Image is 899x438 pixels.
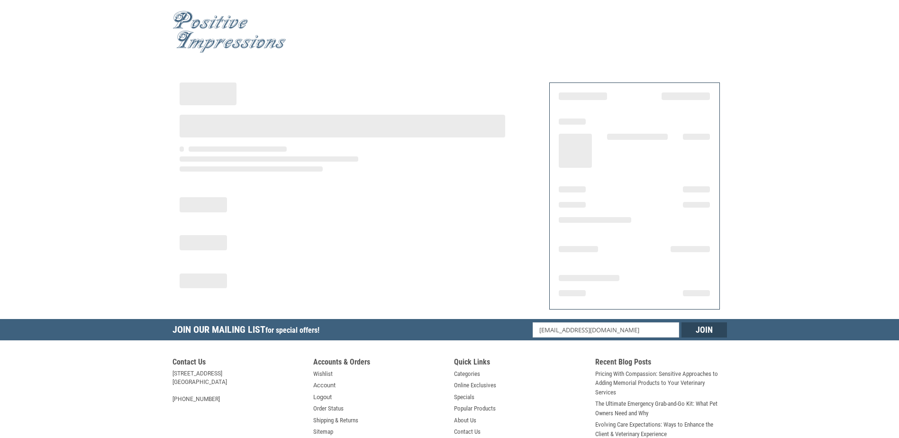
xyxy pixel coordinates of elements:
h5: Accounts & Orders [313,357,445,369]
input: Join [681,322,727,338]
h5: Quick Links [454,357,586,369]
a: Order Status [313,404,344,413]
a: Wishlist [313,369,333,379]
address: [STREET_ADDRESS] [GEOGRAPHIC_DATA] [PHONE_NUMBER] [173,369,304,403]
a: Categories [454,369,480,379]
a: Pricing With Compassion: Sensitive Approaches to Adding Memorial Products to Your Veterinary Serv... [595,369,727,397]
h5: Join Our Mailing List [173,319,324,343]
a: Sitemap [313,427,333,437]
a: Specials [454,392,474,402]
img: Positive Impressions [173,11,286,53]
h5: Recent Blog Posts [595,357,727,369]
a: Account [313,381,336,390]
a: Contact Us [454,427,481,437]
span: for special offers! [265,326,319,335]
a: Online Exclusives [454,381,496,390]
a: The Ultimate Emergency Grab-and-Go Kit: What Pet Owners Need and Why [595,399,727,418]
h5: Contact Us [173,357,304,369]
a: Logout [313,392,332,402]
input: Email [533,322,679,338]
a: Popular Products [454,404,496,413]
a: About Us [454,416,476,425]
a: Shipping & Returns [313,416,358,425]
